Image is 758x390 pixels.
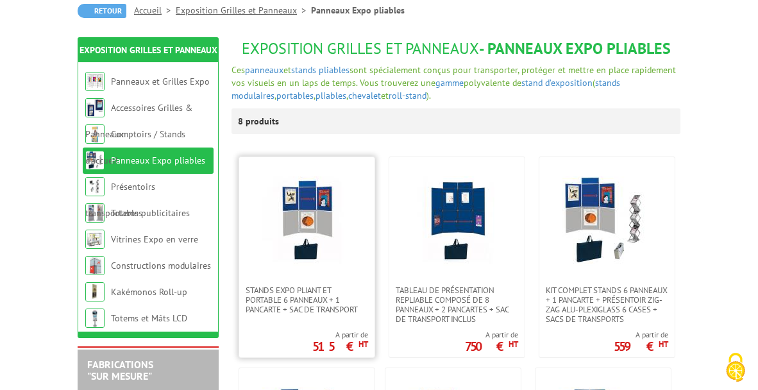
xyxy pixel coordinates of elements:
a: Constructions modulaires [111,260,211,271]
a: Panneaux et Grilles Expo [111,76,210,87]
a: Stands expo pliant et portable 6 panneaux + 1 pancarte + sac de transport [239,285,375,314]
span: Ces et [232,64,291,76]
a: Totems publicitaires [111,207,190,219]
a: Kit complet stands 6 panneaux + 1 pancarte + présentoir zig-zag alu-plexiglass 6 cases + sacs de ... [539,285,675,324]
span: Kit complet stands 6 panneaux + 1 pancarte + présentoir zig-zag alu-plexiglass 6 cases + sacs de ... [546,285,668,324]
p: 8 produits [238,108,286,134]
a: FABRICATIONS"Sur Mesure" [87,358,153,382]
img: Panneaux et Grilles Expo [85,72,105,91]
a: stands modulaires [232,77,620,101]
img: Présentoirs transportables [85,177,105,196]
img: TABLEAU DE PRÉSENTATION REPLIABLE COMPOSÉ DE 8 panneaux + 2 pancartes + sac de transport inclus [412,176,502,266]
a: Présentoirs transportables [85,181,155,219]
a: portables [276,90,314,101]
img: Totems et Mâts LCD [85,309,105,328]
h1: - Panneaux Expo pliables [232,40,680,57]
a: TABLEAU DE PRÉSENTATION REPLIABLE COMPOSÉ DE 8 panneaux + 2 pancartes + sac de transport inclus [389,285,525,324]
a: Exposition Grilles et Panneaux [176,4,311,16]
a: Accessoires Grilles & Panneaux [85,102,192,140]
a: Accueil [134,4,176,16]
a: Retour [78,4,126,18]
sup: HT [358,339,368,350]
a: Vitrines Expo en verre [111,233,198,245]
p: 750 € [465,343,518,350]
a: Comptoirs / Stands d'accueil [85,128,185,166]
sup: HT [659,339,668,350]
a: Exposition Grilles et Panneaux [80,44,217,56]
a: panneaux [245,64,283,76]
img: Constructions modulaires [85,256,105,275]
button: Cookies (fenêtre modale) [713,346,758,390]
a: stand d’exposition [521,77,593,89]
span: ( , , , et ). [232,77,620,101]
a: pliables [316,90,346,101]
p: 515 € [312,343,368,350]
span: A partir de [312,330,368,340]
a: Kakémonos Roll-up [111,286,187,298]
a: gamme [435,77,464,89]
a: Panneaux Expo pliables [111,155,205,166]
img: Cookies (fenêtre modale) [720,352,752,384]
a: Totems et Mâts LCD [111,312,187,324]
a: pliables [319,64,350,76]
span: A partir de [465,330,518,340]
span: Stands expo pliant et portable 6 panneaux + 1 pancarte + sac de transport [246,285,368,314]
img: Stands expo pliant et portable 6 panneaux + 1 pancarte + sac de transport [262,176,352,266]
a: stands [291,64,316,76]
img: Vitrines Expo en verre [85,230,105,249]
span: Exposition Grilles et Panneaux [242,38,479,58]
span: sont spécialement conçus pour transporter, protéger et mettre en place rapidement vos visuels en ... [232,64,676,89]
img: Kit complet stands 6 panneaux + 1 pancarte + présentoir zig-zag alu-plexiglass 6 cases + sacs de ... [562,176,652,266]
sup: HT [509,339,518,350]
a: chevalet [348,90,381,101]
a: roll-stand [389,90,426,101]
span: A partir de [614,330,668,340]
img: Kakémonos Roll-up [85,282,105,301]
p: 559 € [614,343,668,350]
li: Panneaux Expo pliables [311,4,405,17]
span: TABLEAU DE PRÉSENTATION REPLIABLE COMPOSÉ DE 8 panneaux + 2 pancartes + sac de transport inclus [396,285,518,324]
img: Accessoires Grilles & Panneaux [85,98,105,117]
